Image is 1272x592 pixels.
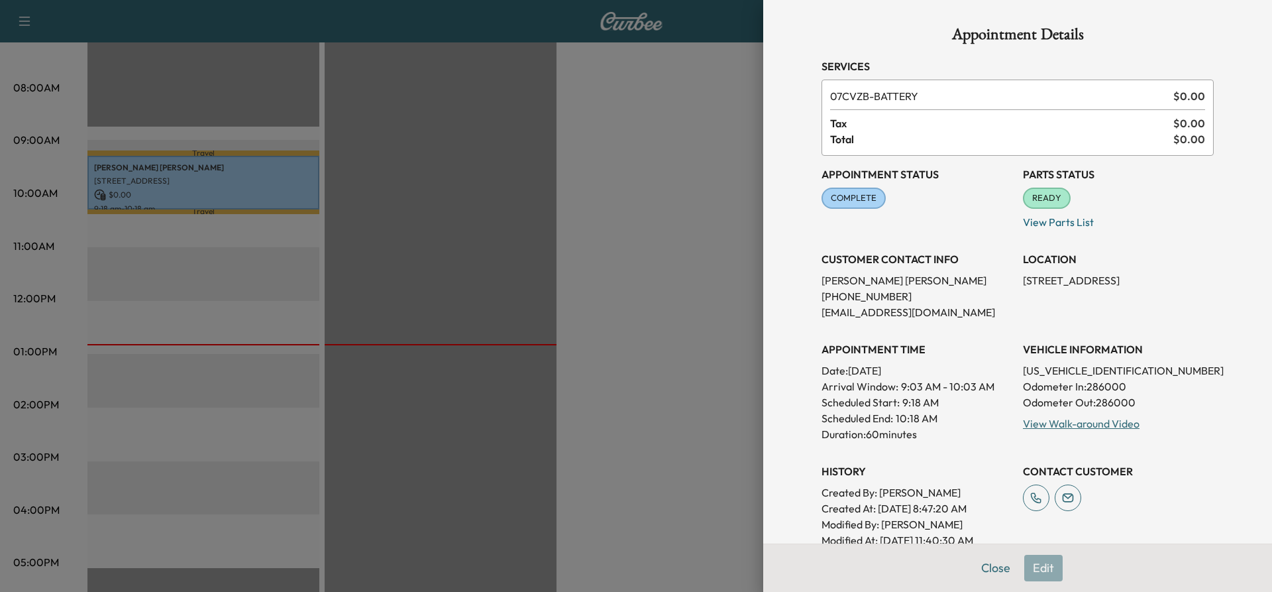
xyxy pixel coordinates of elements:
[1173,131,1205,147] span: $ 0.00
[821,501,1012,516] p: Created At : [DATE] 8:47:20 AM
[1023,363,1214,379] p: [US_VEHICLE_IDENTIFICATION_NUMBER]
[821,166,1012,182] h3: Appointment Status
[1023,341,1214,357] h3: VEHICLE INFORMATION
[821,363,1012,379] p: Date: [DATE]
[821,463,1012,479] h3: History
[821,426,1012,442] p: Duration: 60 minutes
[821,27,1214,48] h1: Appointment Details
[821,532,1012,548] p: Modified At : [DATE] 11:40:30 AM
[821,394,900,410] p: Scheduled Start:
[830,115,1173,131] span: Tax
[823,192,884,205] span: COMPLETE
[1023,209,1214,230] p: View Parts List
[830,88,1168,104] span: BATTERY
[1023,379,1214,394] p: Odometer In: 286000
[1023,272,1214,288] p: [STREET_ADDRESS]
[821,272,1012,288] p: [PERSON_NAME] [PERSON_NAME]
[821,485,1012,501] p: Created By : [PERSON_NAME]
[1023,463,1214,479] h3: CONTACT CUSTOMER
[901,379,994,394] span: 9:03 AM - 10:03 AM
[1023,251,1214,267] h3: LOCATION
[1023,417,1139,430] a: View Walk-around Video
[1024,192,1069,205] span: READY
[1173,88,1205,104] span: $ 0.00
[830,131,1173,147] span: Total
[902,394,939,410] p: 9:18 AM
[1173,115,1205,131] span: $ 0.00
[821,288,1012,304] p: [PHONE_NUMBER]
[821,516,1012,532] p: Modified By : [PERSON_NAME]
[821,379,1012,394] p: Arrival Window:
[1023,394,1214,410] p: Odometer Out: 286000
[896,410,937,426] p: 10:18 AM
[821,58,1214,74] h3: Services
[973,555,1019,581] button: Close
[821,341,1012,357] h3: APPOINTMENT TIME
[1023,166,1214,182] h3: Parts Status
[821,304,1012,320] p: [EMAIL_ADDRESS][DOMAIN_NAME]
[821,251,1012,267] h3: CUSTOMER CONTACT INFO
[821,410,893,426] p: Scheduled End:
